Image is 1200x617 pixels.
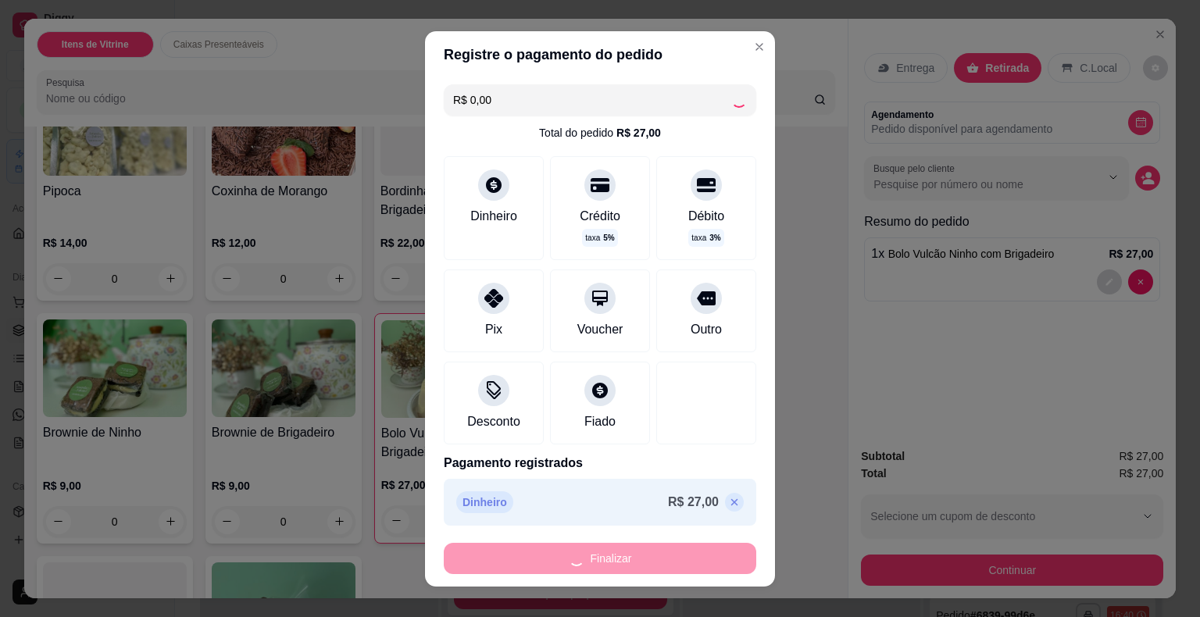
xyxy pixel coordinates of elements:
p: taxa [691,232,720,244]
p: taxa [585,232,614,244]
p: Dinheiro [456,491,513,513]
div: Outro [691,320,722,339]
div: Desconto [467,412,520,431]
div: R$ 27,00 [616,125,661,141]
div: Crédito [580,207,620,226]
p: R$ 27,00 [668,493,719,512]
span: 3 % [709,232,720,244]
div: Dinheiro [470,207,517,226]
header: Registre o pagamento do pedido [425,31,775,78]
p: Pagamento registrados [444,454,756,473]
div: Loading [731,92,747,108]
div: Voucher [577,320,623,339]
div: Total do pedido [539,125,661,141]
div: Pix [485,320,502,339]
button: Close [747,34,772,59]
div: Fiado [584,412,616,431]
input: Ex.: hambúrguer de cordeiro [453,84,731,116]
div: Débito [688,207,724,226]
span: 5 % [603,232,614,244]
